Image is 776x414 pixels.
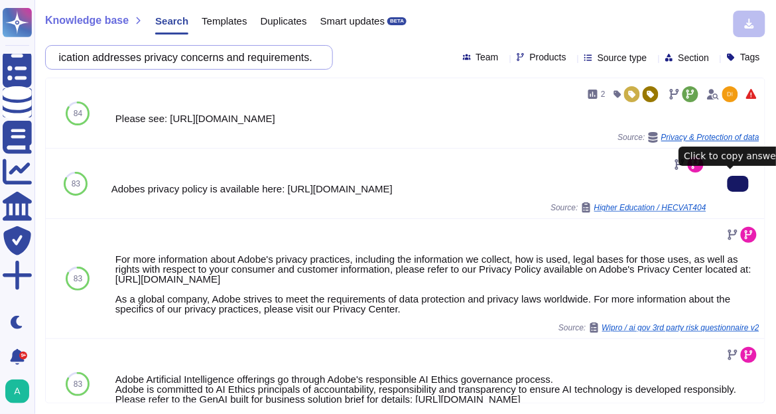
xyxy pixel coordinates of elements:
span: Products [530,52,566,62]
div: 9+ [19,352,27,360]
span: Source type [598,53,647,62]
span: 84 [74,109,82,117]
span: Section [679,53,710,62]
span: Duplicates [261,16,307,26]
span: 83 [74,275,82,283]
span: 2 [601,90,606,98]
span: Privacy & Protection of data [661,133,759,141]
span: Source: [550,202,706,213]
div: For more information about Adobe's privacy practices, including the information we collect, how i... [115,254,759,314]
span: Source: [618,132,759,143]
span: Knowledge base [45,15,129,26]
img: user [722,86,738,102]
span: Tags [740,52,760,62]
span: Search [155,16,188,26]
span: Team [476,52,499,62]
span: 83 [74,380,82,388]
span: Templates [202,16,247,26]
img: user [5,379,29,403]
div: Adobe Artificial Intelligence offerings go through Adobe's responsible AI Ethics governance proce... [115,374,759,404]
div: Please see: [URL][DOMAIN_NAME] [115,113,759,123]
span: Source: [558,322,759,333]
span: Higher Education / HECVAT404 [594,204,706,212]
span: 83 [72,180,80,188]
input: Search a question or template... [52,46,319,69]
span: Smart updates [320,16,385,26]
div: BETA [387,17,407,25]
button: user [3,377,38,406]
span: Wipro / ai gov 3rd party risk questionnaire v2 [602,324,759,332]
div: Adobes privacy policy is available here: [URL][DOMAIN_NAME] [111,184,706,194]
